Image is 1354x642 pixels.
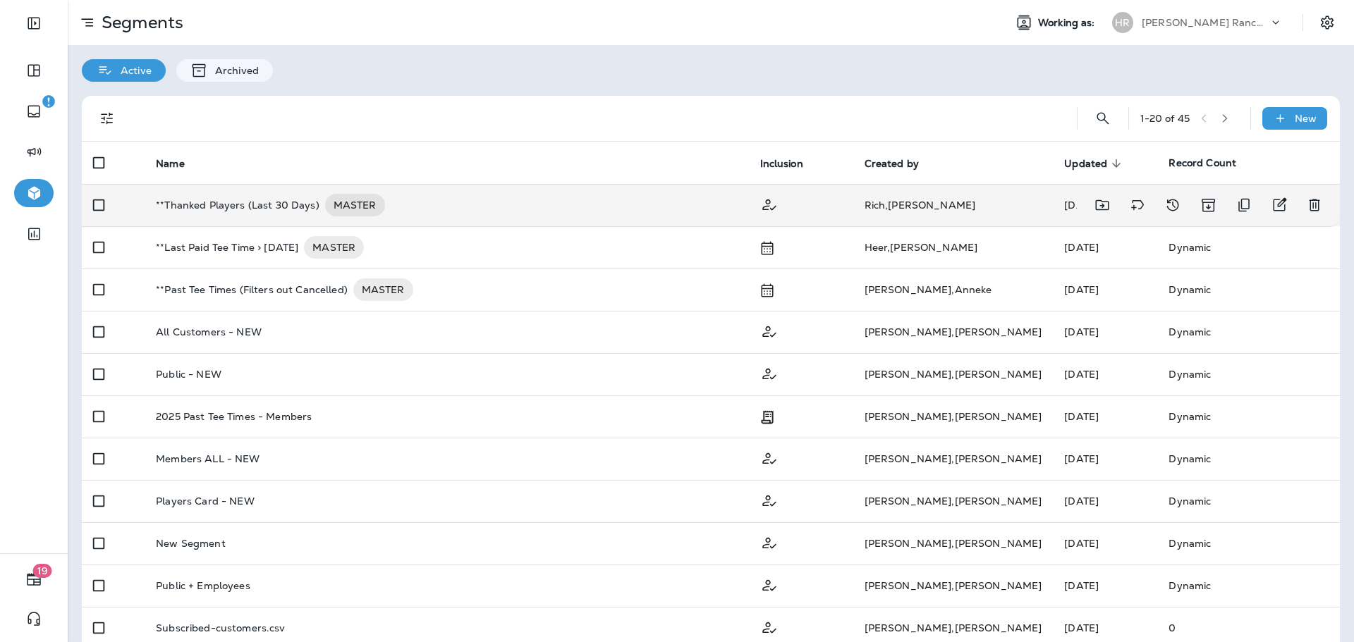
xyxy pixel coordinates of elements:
button: Delete [1300,191,1329,219]
td: Dynamic [1157,311,1340,353]
span: Customer Only [760,493,779,506]
p: **Last Paid Tee Time > [DATE] [156,236,298,259]
div: MASTER [353,278,413,301]
p: New [1295,113,1317,124]
td: [DATE] [1053,268,1157,311]
p: Archived [208,65,259,76]
p: Players Card - NEW [156,495,255,507]
span: Transaction [760,409,774,422]
span: MASTER [304,240,364,254]
td: [PERSON_NAME] , [PERSON_NAME] [853,353,1054,395]
button: Settings [1315,10,1340,35]
button: Edit [1265,191,1293,219]
span: Customer Only [760,578,779,591]
td: [DATE] [1053,353,1157,395]
button: View Changelog [1159,191,1187,219]
button: Move to folder [1088,191,1116,219]
span: Schedule [760,283,774,295]
td: [DATE] [1053,311,1157,353]
td: Dynamic [1157,268,1340,311]
span: Created by [865,158,919,170]
td: Dynamic [1157,438,1340,480]
span: Inclusion [760,158,803,170]
button: Expand Sidebar [14,9,54,37]
td: [PERSON_NAME] , [PERSON_NAME] [853,438,1054,480]
td: [DATE] [1053,522,1157,564]
td: Rich , [PERSON_NAME] [853,184,1054,226]
p: Active [114,65,152,76]
span: Customer Only [760,620,779,633]
p: Subscribed-customers.csv [156,622,285,634]
p: New Segment [156,538,226,549]
td: [PERSON_NAME] , [PERSON_NAME] [853,395,1054,438]
td: Heer , [PERSON_NAME] [853,226,1054,268]
button: Add tags [1123,191,1152,219]
span: Customer Only [760,324,779,337]
button: 19 [14,565,54,593]
td: Dynamic [1157,480,1340,522]
p: 2025 Past Tee Times - Members [156,411,312,422]
td: Dynamic [1157,353,1340,395]
td: [PERSON_NAME] , [PERSON_NAME] [853,311,1054,353]
p: Members ALL - NEW [156,453,260,464]
button: Search Segments [1089,104,1117,132]
span: MASTER [353,283,413,297]
p: All Customers - NEW [156,326,262,338]
p: **Past Tee Times (Filters out Cancelled) [156,278,348,301]
span: Name [156,158,185,170]
span: Customer Only [760,366,779,379]
p: Public + Employees [156,580,250,591]
button: Archive [1194,191,1223,219]
span: Record Count [1169,156,1236,169]
td: [DATE] [1053,480,1157,522]
p: [PERSON_NAME] Ranch Golf Club [1142,17,1269,28]
span: Updated [1064,157,1126,170]
div: 1 - 20 of 45 [1140,113,1190,124]
button: Duplicate Segment [1230,191,1258,219]
td: [PERSON_NAME] , [PERSON_NAME] [853,564,1054,607]
td: [DATE] [1053,226,1157,268]
span: Updated [1064,158,1107,170]
span: MASTER [325,198,385,212]
span: 19 [33,564,52,578]
span: Schedule [760,240,774,253]
span: Customer Only [760,451,779,464]
td: [PERSON_NAME] , [PERSON_NAME] [853,480,1054,522]
span: Customer Only [760,536,779,548]
p: Public - NEW [156,369,221,380]
td: Dynamic [1157,564,1340,607]
p: Segments [96,12,183,33]
span: Customer Only [760,197,779,210]
td: Dynamic [1157,226,1340,268]
td: [DATE] [1053,395,1157,438]
span: Working as: [1038,17,1098,29]
span: Name [156,157,203,170]
div: HR [1112,12,1133,33]
td: [DATE] [1053,438,1157,480]
td: Dynamic [1157,395,1340,438]
button: Filters [93,104,121,132]
div: MASTER [325,194,385,216]
span: Inclusion [760,157,822,170]
td: [PERSON_NAME] , [PERSON_NAME] [853,522,1054,564]
td: [PERSON_NAME] , Anneke [853,268,1054,311]
div: MASTER [304,236,364,259]
span: Created by [865,157,937,170]
td: [DATE] [1053,184,1157,226]
p: **Thanked Players (Last 30 Days) [156,194,319,216]
td: Dynamic [1157,522,1340,564]
td: [DATE] [1053,564,1157,607]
